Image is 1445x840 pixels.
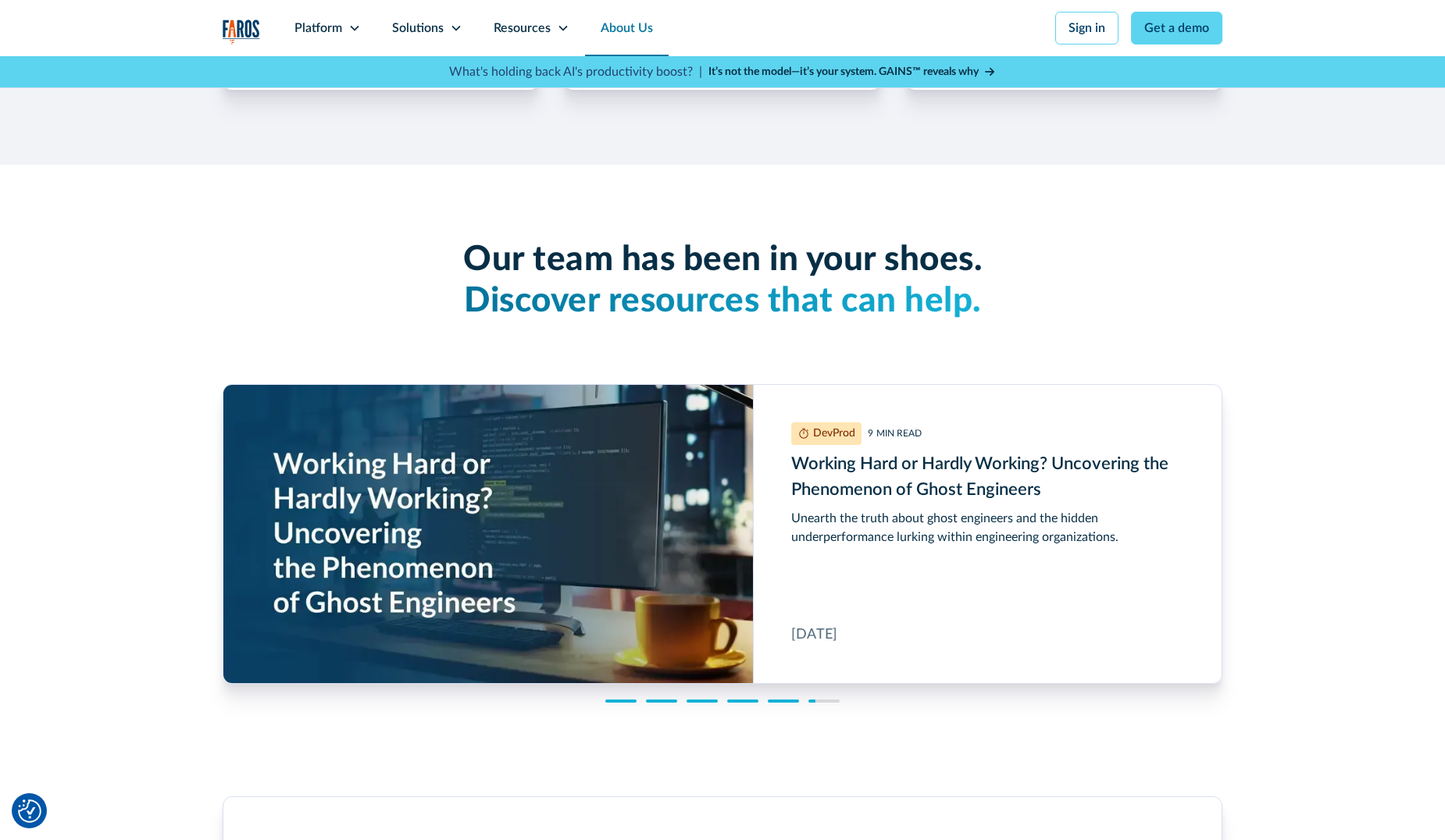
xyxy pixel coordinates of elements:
div: Solutions [392,19,444,37]
span: Discover resources that can help. [464,284,981,319]
div: DevProd [813,425,855,442]
img: Working Hard or Hardly Working? Uncovering the Phenomenon of Ghost Engineers [797,427,810,440]
button: Cookie Settings [18,799,41,823]
h3: Our team has been in your shoes. [223,240,1222,322]
div: MIN READ [876,426,922,440]
h3: Working Hard or Hardly Working? Uncovering the Phenomenon of Ghost Engineers [791,451,1184,503]
img: Logo of the analytics and reporting company Faros. [223,20,260,44]
strong: It’s not the model—it’s your system. GAINS™ reveals why [708,66,979,77]
a: Get a demo [1131,12,1222,44]
a: It’s not the model—it’s your system. GAINS™ reveals why [708,64,996,80]
div: [DATE] [791,625,837,646]
p: What's holding back AI's productivity boost? | [449,62,702,81]
div: Resources [494,19,551,37]
div: 9 [868,426,873,440]
a: Sign in [1055,12,1119,44]
div: Unearth the truth about ghost engineers and the hidden underperformance lurking within engineerin... [791,509,1184,546]
img: See what Faros AI can do for you! [223,385,753,683]
a: Working Hard or Hardly Working? Uncovering the Phenomenon of Ghost Engineers [223,385,1222,683]
img: Revisit consent button [18,799,41,823]
div: Platform [294,19,342,37]
a: home [223,20,260,44]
